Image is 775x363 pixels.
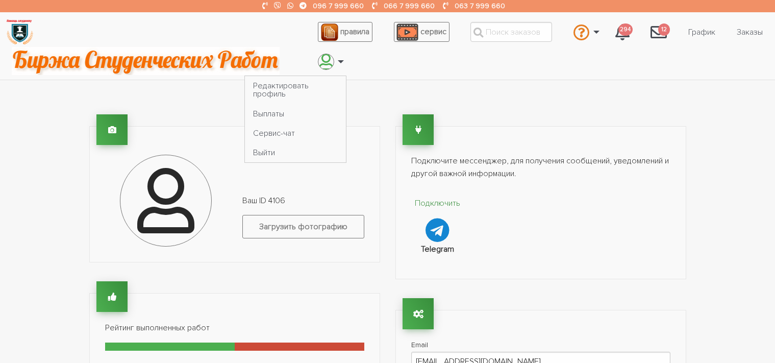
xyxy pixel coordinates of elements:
[235,195,372,246] div: Ваш ID 4106
[321,23,338,41] img: agreement_icon-feca34a61ba7f3d1581b08bc946b2ec1ccb426f67415f344566775c155b7f62c.png
[245,76,346,104] a: Редактировать профиль
[105,322,364,335] p: Рейтинг выполненных работ
[618,23,633,36] span: 294
[642,18,675,46] a: 12
[245,124,346,143] a: Сервис-чат
[455,2,505,10] a: 063 7 999 660
[411,338,670,351] label: Email
[318,22,372,42] a: правила
[420,27,446,37] span: сервис
[396,23,418,41] img: play_icon-49f7f135c9dc9a03216cfdbccbe1e3994649169d890fb554cedf0eac35a01ba8.png
[245,143,346,162] a: Выйти
[394,22,449,42] a: сервис
[313,2,364,10] a: 096 7 999 660
[384,2,435,10] a: 066 7 999 660
[729,22,771,42] a: Заказы
[607,18,638,46] a: 294
[658,23,670,36] span: 12
[411,155,670,181] p: Подключите мессенджер, для получения сообщений, уведомлений и другой важной информации.
[242,215,364,238] label: Загрузить фотографию
[470,22,552,42] input: Поиск заказов
[680,22,723,42] a: График
[411,197,465,210] p: Подключить
[340,27,369,37] span: правила
[245,104,346,123] a: Выплаты
[12,47,280,75] img: motto-2ce64da2796df845c65ce8f9480b9c9d679903764b3ca6da4b6de107518df0fe.gif
[411,197,465,243] a: Подключить
[421,244,454,254] strong: Telegram
[6,18,34,46] img: logo-135dea9cf721667cc4ddb0c1795e3ba8b7f362e3d0c04e2cc90b931989920324.png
